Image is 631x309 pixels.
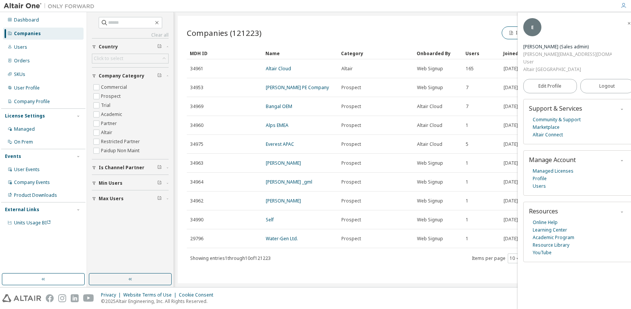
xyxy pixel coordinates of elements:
[58,294,66,302] img: instagram.svg
[123,292,179,298] div: Website Terms of Use
[190,160,203,166] span: 34963
[266,179,312,185] a: [PERSON_NAME] _gml
[533,226,567,234] a: Learning Center
[504,236,518,242] span: [DATE]
[101,83,129,92] label: Commercial
[341,198,361,204] span: Prospect
[190,104,203,110] span: 34969
[417,141,442,147] span: Altair Cloud
[190,236,203,242] span: 29796
[417,66,443,72] span: Web Signup
[341,236,361,242] span: Prospect
[190,122,203,128] span: 34960
[14,167,40,173] div: User Events
[157,196,162,202] span: Clear filter
[190,179,203,185] span: 34964
[504,198,518,204] span: [DATE]
[14,99,50,105] div: Company Profile
[190,85,203,91] span: 34953
[157,165,162,171] span: Clear filter
[504,66,518,72] span: [DATE]
[99,73,144,79] span: Company Category
[46,294,54,302] img: facebook.svg
[504,85,518,91] span: [DATE]
[190,255,271,261] span: Showing entries 1 through 10 of 121223
[466,236,468,242] span: 1
[341,122,361,128] span: Prospect
[190,66,203,72] span: 34961
[14,71,25,77] div: SKUs
[14,139,33,145] div: On Prem
[101,292,123,298] div: Privacy
[466,85,468,91] span: 7
[599,82,615,90] span: Logout
[504,104,518,110] span: [DATE]
[92,32,169,38] a: Clear all
[101,298,218,304] p: © 2025 Altair Engineering, Inc. All Rights Reserved.
[101,128,114,137] label: Altair
[265,47,335,59] div: Name
[92,175,169,192] button: Min Users
[417,85,443,91] span: Web Signup
[533,241,569,249] a: Resource Library
[101,101,112,110] label: Trial
[157,44,162,50] span: Clear filter
[466,104,468,110] span: 7
[341,141,361,147] span: Prospect
[190,47,259,59] div: MDH ID
[417,198,443,204] span: Web Signup
[266,160,301,166] a: [PERSON_NAME]
[538,83,561,89] span: Edit Profile
[417,217,443,223] span: Web Signup
[14,31,41,37] div: Companies
[417,122,442,128] span: Altair Cloud
[533,182,546,190] a: Users
[4,2,98,10] img: Altair One
[266,122,288,128] a: Alps EMEA
[71,294,79,302] img: linkedin.svg
[531,24,534,31] span: E
[466,141,468,147] span: 5
[187,28,262,38] span: Companies (121223)
[529,104,582,113] span: Support & Services
[504,141,518,147] span: [DATE]
[533,124,560,131] a: Marketplace
[92,39,169,55] button: Country
[341,104,361,110] span: Prospect
[14,179,50,185] div: Company Events
[504,160,518,166] span: [DATE]
[341,217,361,223] span: Prospect
[504,122,518,128] span: [DATE]
[466,217,468,223] span: 1
[99,180,122,186] span: Min Users
[533,234,574,241] a: Academic Program
[101,137,141,146] label: Restricted Partner
[5,153,21,159] div: Events
[266,141,294,147] a: Everest APAC
[466,122,468,128] span: 1
[5,113,45,119] div: License Settings
[466,160,468,166] span: 1
[83,294,94,302] img: youtube.svg
[92,54,168,63] div: Click to select
[2,294,41,302] img: altair_logo.svg
[101,92,122,101] label: Prospect
[465,47,497,59] div: Users
[504,217,518,223] span: [DATE]
[341,47,411,59] div: Category
[417,104,442,110] span: Altair Cloud
[504,179,518,185] span: [DATE]
[14,17,39,23] div: Dashboard
[266,84,329,91] a: [PERSON_NAME] PE Company
[14,126,35,132] div: Managed
[101,110,124,119] label: Academic
[14,192,57,198] div: Product Downloads
[523,51,612,58] div: [PERSON_NAME][EMAIL_ADDRESS][DOMAIN_NAME]
[92,68,169,84] button: Company Category
[417,160,443,166] span: Web Signup
[14,58,30,64] div: Orders
[99,44,118,50] span: Country
[472,253,522,263] span: Items per page
[101,119,118,128] label: Partner
[190,217,203,223] span: 34990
